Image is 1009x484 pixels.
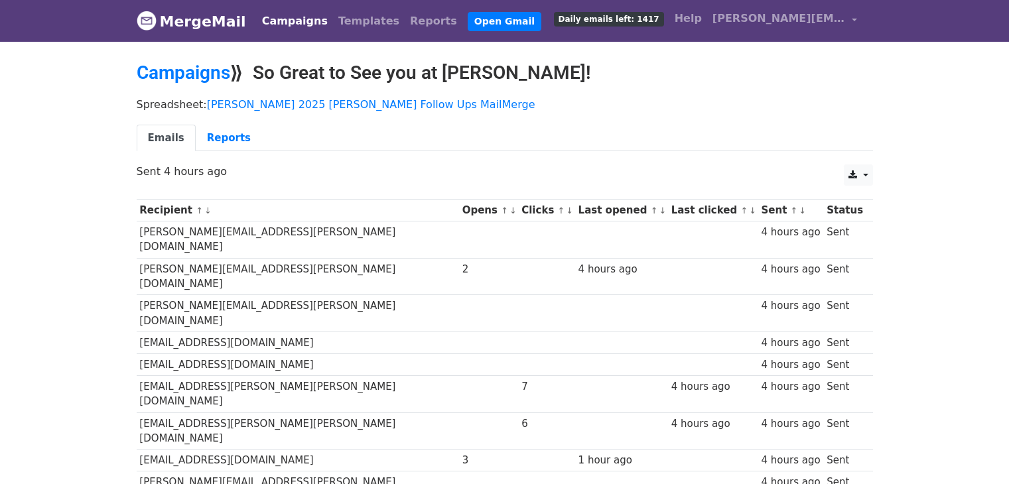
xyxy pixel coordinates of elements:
[791,206,798,215] a: ↑
[758,200,824,221] th: Sent
[137,164,873,178] p: Sent 4 hours ago
[137,62,873,84] h2: ⟫ So Great to See you at [PERSON_NAME]!
[707,5,862,36] a: [PERSON_NAME][EMAIL_ADDRESS][DOMAIN_NAME]
[137,295,459,332] td: [PERSON_NAME][EMAIL_ADDRESS][PERSON_NAME][DOMAIN_NAME]
[468,12,541,31] a: Open Gmail
[207,98,535,111] a: [PERSON_NAME] 2025 [PERSON_NAME] Follow Ups MailMerge
[462,262,515,277] div: 2
[462,453,515,468] div: 3
[823,354,866,376] td: Sent
[137,258,459,295] td: [PERSON_NAME][EMAIL_ADDRESS][PERSON_NAME][DOMAIN_NAME]
[749,206,756,215] a: ↓
[137,125,196,152] a: Emails
[137,11,157,30] img: MergeMail logo
[137,221,459,259] td: [PERSON_NAME][EMAIL_ADDRESS][PERSON_NAME][DOMAIN_NAME]
[823,200,866,221] th: Status
[333,8,405,34] a: Templates
[823,412,866,450] td: Sent
[669,5,707,32] a: Help
[740,206,748,215] a: ↑
[137,97,873,111] p: Spreadsheet:
[671,379,755,394] div: 4 hours ago
[204,206,212,215] a: ↓
[196,206,203,215] a: ↑
[799,206,806,215] a: ↓
[761,262,820,277] div: 4 hours ago
[823,258,866,295] td: Sent
[554,12,664,27] span: Daily emails left: 1417
[257,8,333,34] a: Campaigns
[521,379,572,394] div: 7
[761,453,820,468] div: 4 hours ago
[712,11,845,27] span: [PERSON_NAME][EMAIL_ADDRESS][DOMAIN_NAME]
[575,200,668,221] th: Last opened
[459,200,519,221] th: Opens
[137,376,459,413] td: [EMAIL_ADDRESS][PERSON_NAME][PERSON_NAME][DOMAIN_NAME]
[823,376,866,413] td: Sent
[558,206,565,215] a: ↑
[405,8,462,34] a: Reports
[761,335,820,351] div: 4 hours ago
[578,262,665,277] div: 4 hours ago
[823,221,866,259] td: Sent
[549,5,669,32] a: Daily emails left: 1417
[501,206,508,215] a: ↑
[137,450,459,471] td: [EMAIL_ADDRESS][DOMAIN_NAME]
[761,225,820,240] div: 4 hours ago
[668,200,758,221] th: Last clicked
[823,332,866,353] td: Sent
[521,416,572,432] div: 6
[761,416,820,432] div: 4 hours ago
[518,200,574,221] th: Clicks
[509,206,517,215] a: ↓
[137,354,459,376] td: [EMAIL_ADDRESS][DOMAIN_NAME]
[659,206,666,215] a: ↓
[578,453,665,468] div: 1 hour ago
[761,357,820,373] div: 4 hours ago
[566,206,573,215] a: ↓
[761,298,820,314] div: 4 hours ago
[137,62,230,84] a: Campaigns
[137,200,459,221] th: Recipient
[671,416,755,432] div: 4 hours ago
[761,379,820,394] div: 4 hours ago
[651,206,658,215] a: ↑
[823,450,866,471] td: Sent
[823,295,866,332] td: Sent
[137,412,459,450] td: [EMAIL_ADDRESS][PERSON_NAME][PERSON_NAME][DOMAIN_NAME]
[137,332,459,353] td: [EMAIL_ADDRESS][DOMAIN_NAME]
[196,125,262,152] a: Reports
[137,7,246,35] a: MergeMail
